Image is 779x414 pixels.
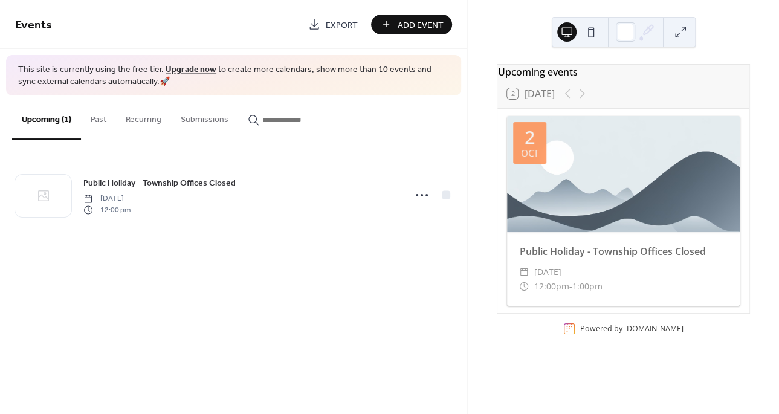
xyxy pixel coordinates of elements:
[299,15,366,34] a: Export
[12,95,81,140] button: Upcoming (1)
[519,279,529,294] div: ​
[569,279,572,294] span: -
[171,95,238,138] button: Submissions
[83,176,236,190] a: Public Holiday - Township Offices Closed
[81,95,116,138] button: Past
[397,19,443,31] span: Add Event
[18,64,449,88] span: This site is currently using the free tier. to create more calendars, show more than 10 events an...
[371,15,452,34] button: Add Event
[116,95,171,138] button: Recurring
[580,323,684,334] div: Powered by
[521,149,538,158] div: Oct
[83,193,131,204] span: [DATE]
[519,265,529,279] div: ​
[624,323,684,334] a: [DOMAIN_NAME]
[534,279,569,294] span: 12:00pm
[83,204,131,215] span: 12:00 pm
[15,13,52,37] span: Events
[572,279,602,294] span: 1:00pm
[507,244,740,259] div: Public Holiday - Township Offices Closed
[325,19,357,31] span: Export
[497,65,749,79] div: Upcoming events
[534,265,561,279] span: [DATE]
[83,177,236,190] span: Public Holiday - Township Offices Closed
[525,128,535,146] div: 2
[166,62,216,78] a: Upgrade now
